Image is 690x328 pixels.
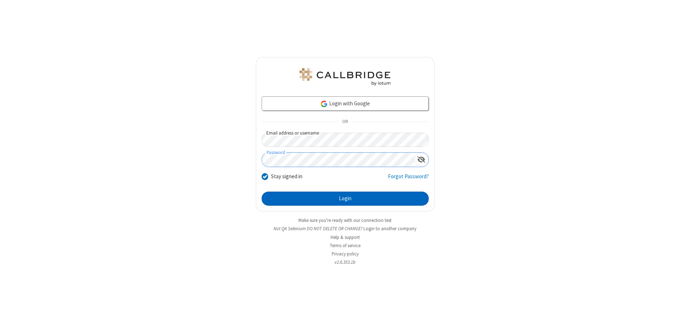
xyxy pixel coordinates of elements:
a: Login with Google [262,96,429,111]
a: Forgot Password? [388,172,429,186]
a: Help & support [331,234,360,240]
li: v2.6.353.1b [256,259,434,266]
button: Login to another company [363,225,416,232]
a: Privacy policy [332,251,359,257]
a: Terms of service [330,242,361,249]
li: Not QA Selenium DO NOT DELETE OR CHANGE? [256,225,434,232]
img: google-icon.png [320,100,328,108]
label: Stay signed in [271,172,302,181]
button: Login [262,192,429,206]
input: Email address or username [262,133,429,147]
a: Make sure you're ready with our connection test [298,217,392,223]
div: Show password [414,153,428,166]
input: Password [262,153,414,167]
span: OR [339,117,351,127]
img: QA Selenium DO NOT DELETE OR CHANGE [298,68,392,86]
